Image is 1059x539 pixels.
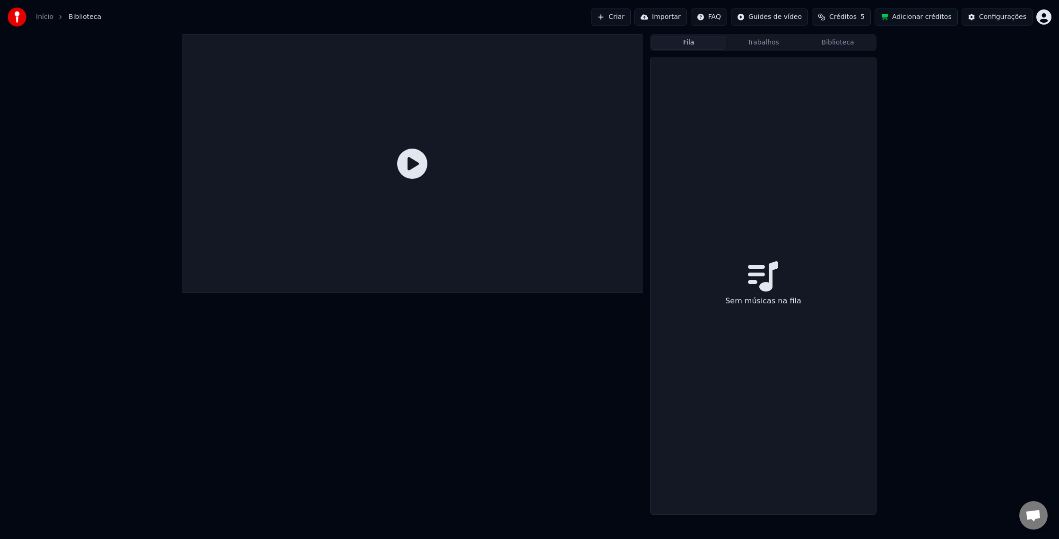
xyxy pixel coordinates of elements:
span: Biblioteca [69,12,101,22]
button: Guides de vídeo [731,9,808,26]
img: youka [8,8,26,27]
button: Trabalhos [726,36,801,50]
a: Início [36,12,53,22]
span: Créditos [829,12,857,22]
span: 5 [860,12,865,22]
button: Fila [651,36,726,50]
nav: breadcrumb [36,12,101,22]
button: Créditos5 [812,9,871,26]
div: Configurações [979,12,1026,22]
a: Open chat [1019,501,1048,530]
button: Importar [634,9,687,26]
button: Criar [591,9,631,26]
button: Configurações [962,9,1033,26]
button: FAQ [691,9,727,26]
button: Adicionar créditos [875,9,958,26]
button: Biblioteca [800,36,875,50]
div: Sem músicas na fila [721,292,805,310]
